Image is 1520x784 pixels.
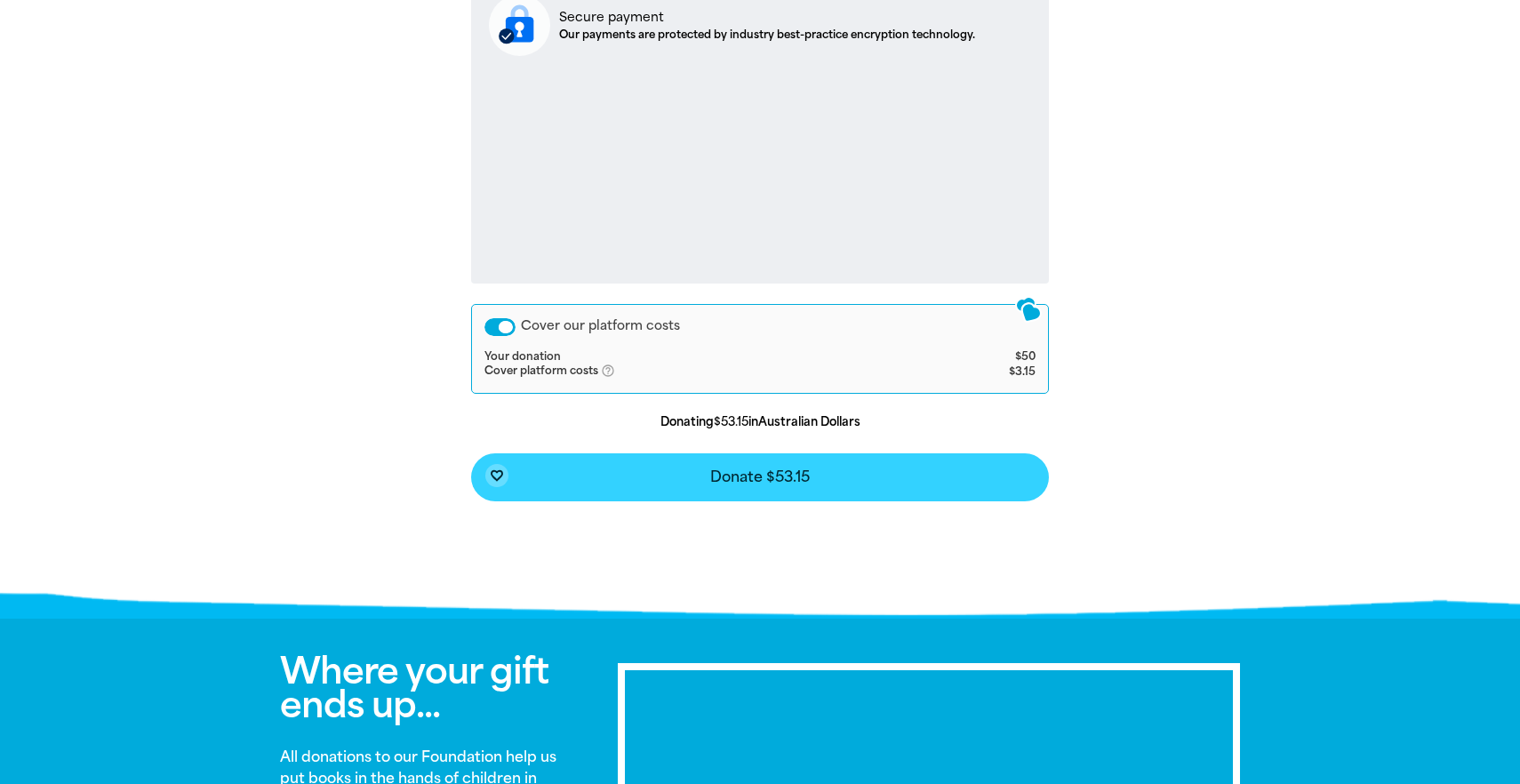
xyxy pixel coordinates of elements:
td: $3.15 [943,364,1036,380]
td: Cover platform costs [484,364,943,380]
span: Donate $53.15 [710,470,810,484]
i: help_outlined [601,364,629,378]
button: favorite_borderDonate $53.15 [471,453,1049,501]
button: Cover our platform costs [484,318,516,336]
p: Secure payment [559,8,975,27]
p: Donating in Australian Dollars [471,413,1049,431]
b: $53.15 [714,415,748,428]
td: Your donation [484,350,943,364]
i: favorite_border [490,468,504,483]
span: Where your gift ends up... [280,650,548,726]
p: Our payments are protected by industry best-practice encryption technology. [559,27,975,43]
td: $50 [943,350,1036,364]
iframe: Secure payment input frame [485,70,1035,269]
